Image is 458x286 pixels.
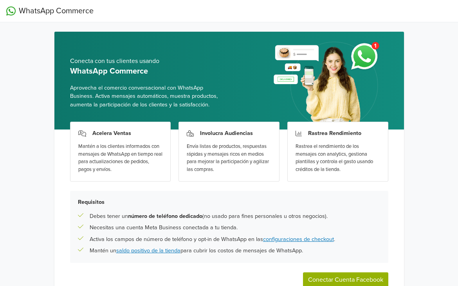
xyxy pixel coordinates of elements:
p: Necesitas una cuenta Meta Business conectada a tu tienda. [90,223,238,232]
h3: Acelera Ventas [92,130,131,137]
div: Mantén a los clientes informados con mensajes de WhatsApp en tiempo real para actualizaciones de ... [78,143,163,173]
h3: Rastrea Rendimiento [308,130,361,137]
p: Debes tener un (no usado para fines personales u otros negocios). [90,212,328,221]
div: Envía listas de productos, respuestas rápidas y mensajes ricos en medios para mejorar la particip... [187,143,271,173]
h3: Involucra Audiencias [200,130,253,137]
img: whatsapp_setup_banner [267,37,388,130]
img: WhatsApp [6,6,16,16]
h5: Conecta con tus clientes usando [70,58,223,65]
div: Rastrea el rendimiento de los mensajes con analytics, gestiona plantillas y controla el gasto usa... [296,143,380,173]
a: saldo positivo de la tienda [116,247,180,254]
a: configuraciones de checkout [263,236,334,243]
span: WhatsApp Commerce [19,5,94,17]
b: número de teléfono dedicado [128,213,202,219]
p: Activa los campos de número de teléfono y opt-in de WhatsApp en las . [90,235,335,244]
p: Mantén un para cubrir los costos de mensajes de WhatsApp. [90,246,303,255]
h5: WhatsApp Commerce [70,67,223,76]
h5: Requisitos [78,199,380,205]
span: Aprovecha el comercio conversacional con WhatsApp Business. Activa mensajes automáticos, muestra ... [70,84,223,109]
